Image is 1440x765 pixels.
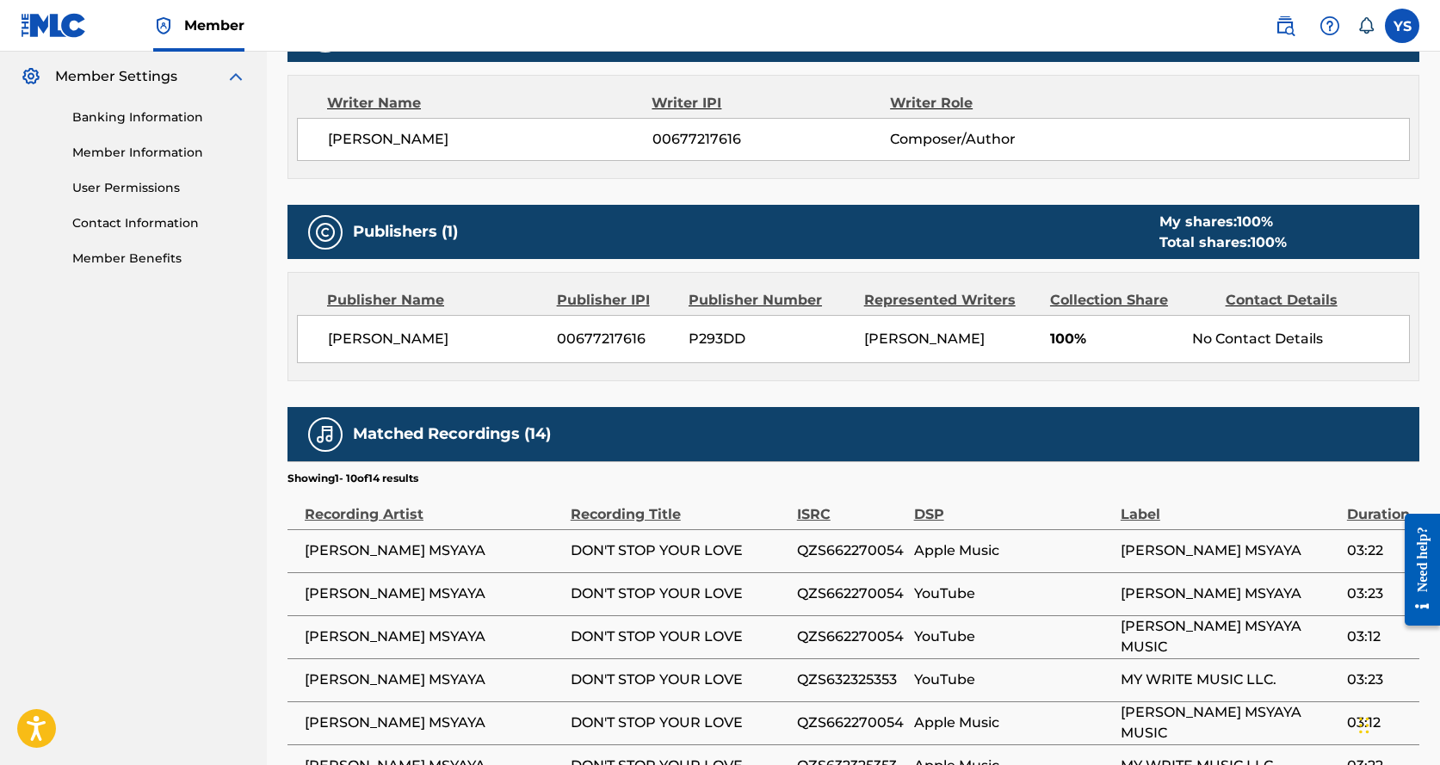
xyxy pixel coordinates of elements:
span: DON'T STOP YOUR LOVE [571,583,788,604]
div: Recording Title [571,486,788,525]
span: [PERSON_NAME] [864,330,985,347]
div: Duration [1347,486,1411,525]
span: YouTube [914,583,1112,604]
span: P293DD [689,329,850,349]
span: QZS632325353 [797,669,905,690]
p: Showing 1 - 10 of 14 results [287,471,418,486]
a: Public Search [1268,9,1302,43]
h5: Publishers (1) [353,222,458,242]
div: Drag [1359,700,1369,751]
div: No Contact Details [1192,329,1409,349]
span: QZS662270054 [797,713,905,733]
span: Member Settings [55,66,177,87]
span: 00677217616 [652,129,890,150]
span: DON'T STOP YOUR LOVE [571,626,788,647]
a: Member Information [72,144,246,162]
span: QZS662270054 [797,540,905,561]
span: Apple Music [914,713,1112,733]
div: Publisher IPI [557,290,676,311]
span: [PERSON_NAME] MSYAYA [305,626,562,647]
span: DON'T STOP YOUR LOVE [571,669,788,690]
span: 100 % [1237,213,1273,230]
span: [PERSON_NAME] MSYAYA [1121,583,1338,604]
span: [PERSON_NAME] MSYAYA [305,540,562,561]
span: 03:22 [1347,540,1411,561]
span: DON'T STOP YOUR LOVE [571,713,788,733]
img: MLC Logo [21,13,87,38]
span: MY WRITE MUSIC LLC. [1121,669,1338,690]
span: 100 % [1251,234,1287,250]
a: User Permissions [72,179,246,197]
iframe: Chat Widget [1354,682,1440,765]
div: Collection Share [1050,290,1213,311]
img: Member Settings [21,66,41,87]
span: Member [184,15,244,35]
span: DON'T STOP YOUR LOVE [571,540,788,561]
span: [PERSON_NAME] MSYAYA [305,583,562,604]
iframe: Resource Center [1392,501,1440,639]
span: 100% [1050,329,1180,349]
div: Writer Name [327,93,652,114]
span: 03:23 [1347,583,1411,604]
span: Apple Music [914,540,1112,561]
a: Member Benefits [72,250,246,268]
div: Label [1121,486,1338,525]
img: search [1275,15,1295,36]
img: Top Rightsholder [153,15,174,36]
img: expand [226,66,246,87]
div: Notifications [1357,17,1375,34]
div: Recording Artist [305,486,562,525]
span: [PERSON_NAME] [328,329,544,349]
span: [PERSON_NAME] MSYAYA [305,669,562,690]
div: Writer Role [890,93,1107,114]
span: [PERSON_NAME] MSYAYA [305,713,562,733]
span: QZS662270054 [797,583,905,604]
img: Publishers [315,222,336,243]
div: User Menu [1385,9,1419,43]
div: Represented Writers [864,290,1037,311]
span: 03:12 [1347,713,1411,733]
img: help [1319,15,1340,36]
div: Help [1313,9,1347,43]
a: Contact Information [72,214,246,232]
div: Contact Details [1226,290,1388,311]
span: [PERSON_NAME] MSYAYA [1121,540,1338,561]
span: YouTube [914,626,1112,647]
span: Composer/Author [890,129,1106,150]
span: 03:12 [1347,626,1411,647]
div: Writer IPI [652,93,890,114]
img: Matched Recordings [315,424,336,445]
a: Banking Information [72,108,246,126]
span: QZS662270054 [797,626,905,647]
span: YouTube [914,669,1112,690]
div: My shares: [1159,212,1287,232]
div: DSP [914,486,1112,525]
span: [PERSON_NAME] MSYAYA MUSIC [1121,616,1338,657]
div: Publisher Name [327,290,544,311]
span: [PERSON_NAME] MSYAYA MUSIC [1121,702,1338,743]
div: ISRC [797,486,905,525]
div: Publisher Number [689,290,851,311]
h5: Matched Recordings (14) [353,424,551,444]
span: 03:23 [1347,669,1411,690]
span: 00677217616 [557,329,676,349]
span: [PERSON_NAME] [328,129,652,150]
div: Total shares: [1159,232,1287,253]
